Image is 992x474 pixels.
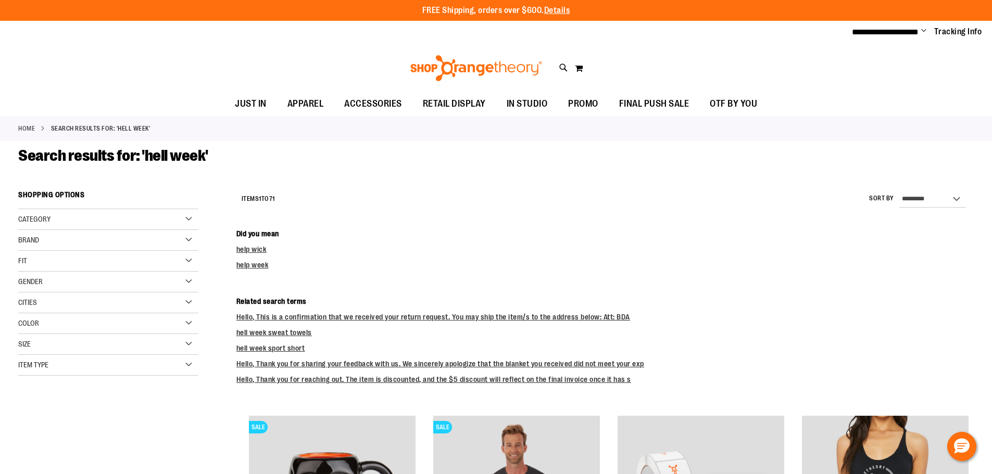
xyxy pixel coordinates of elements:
[236,313,630,321] a: Hello, This is a confirmation that we received your return request. You may ship the item/s to th...
[249,421,268,433] span: SALE
[236,328,312,337] a: hell week sweat towels
[507,92,548,116] span: IN STUDIO
[18,257,27,265] span: Fit
[235,92,267,116] span: JUST IN
[51,124,150,133] strong: Search results for: 'hell week'
[236,296,974,306] dt: Related search terms
[18,361,48,369] span: Item Type
[236,261,269,269] a: help week
[18,236,39,244] span: Brand
[259,195,261,202] span: 1
[609,92,700,116] a: FINAL PUSH SALE
[269,195,275,202] span: 71
[18,186,198,209] strong: Shopping Options
[18,298,37,306] span: Cities
[710,92,757,116] span: OTF BY YOU
[699,92,768,116] a: OTF BY YOU
[409,55,544,81] img: Shop Orangetheory
[334,92,412,116] a: ACCESSORIES
[18,340,31,348] span: Size
[236,360,644,368] a: Hello, Thank you for sharing your feedback with us. We sincerely apologize that the blanket you r...
[558,92,609,116] a: PROMO
[344,92,402,116] span: ACCESSORIES
[18,147,208,164] span: Search results for: 'hell week'
[236,375,631,383] a: Hello, Thank you for reaching out. The item is discounted, and the $5 discount will reflect on th...
[287,92,324,116] span: APPAREL
[412,92,496,116] a: RETAIL DISPLAY
[619,92,689,116] span: FINAL PUSH SALE
[236,245,267,253] a: help wick
[544,6,570,15] a: Details
[568,92,598,116] span: PROMO
[277,92,334,116] a: APPAREL
[242,191,275,207] h2: Items to
[224,92,277,116] a: JUST IN
[423,92,486,116] span: RETAIL DISPLAY
[18,277,43,286] span: Gender
[947,432,976,461] button: Hello, have a question? Let’s chat.
[496,92,558,116] a: IN STUDIO
[236,344,305,352] a: hell week sport short
[18,124,35,133] a: Home
[422,5,570,17] p: FREE Shipping, orders over $600.
[869,194,894,203] label: Sort By
[18,319,39,327] span: Color
[921,27,926,37] button: Account menu
[236,228,974,239] dt: Did you mean
[18,215,51,223] span: Category
[934,26,982,37] a: Tracking Info
[433,421,452,433] span: SALE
